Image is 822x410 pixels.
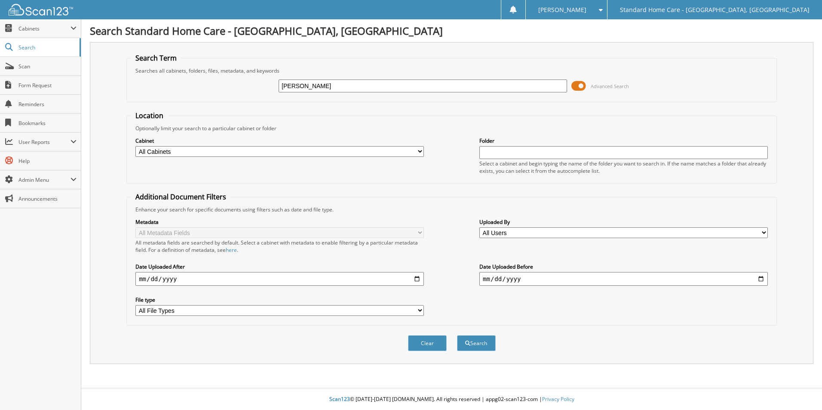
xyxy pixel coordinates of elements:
[135,263,424,270] label: Date Uploaded After
[18,176,71,184] span: Admin Menu
[479,263,768,270] label: Date Uploaded Before
[538,7,586,12] span: [PERSON_NAME]
[479,272,768,286] input: end
[9,4,73,15] img: scan123-logo-white.svg
[18,138,71,146] span: User Reports
[18,119,77,127] span: Bookmarks
[131,206,772,213] div: Enhance your search for specific documents using filters such as date and file type.
[135,272,424,286] input: start
[18,82,77,89] span: Form Request
[81,389,822,410] div: © [DATE]-[DATE] [DOMAIN_NAME]. All rights reserved | appg02-scan123-com |
[479,137,768,144] label: Folder
[135,239,424,254] div: All metadata fields are searched by default. Select a cabinet with metadata to enable filtering b...
[131,53,181,63] legend: Search Term
[591,83,629,89] span: Advanced Search
[135,137,424,144] label: Cabinet
[479,218,768,226] label: Uploaded By
[408,335,447,351] button: Clear
[131,67,772,74] div: Searches all cabinets, folders, files, metadata, and keywords
[131,111,168,120] legend: Location
[18,157,77,165] span: Help
[329,395,350,403] span: Scan123
[18,25,71,32] span: Cabinets
[779,369,822,410] iframe: Chat Widget
[620,7,810,12] span: Standard Home Care - [GEOGRAPHIC_DATA], [GEOGRAPHIC_DATA]
[542,395,574,403] a: Privacy Policy
[18,101,77,108] span: Reminders
[18,63,77,70] span: Scan
[18,195,77,202] span: Announcements
[131,192,230,202] legend: Additional Document Filters
[90,24,813,38] h1: Search Standard Home Care - [GEOGRAPHIC_DATA], [GEOGRAPHIC_DATA]
[18,44,75,51] span: Search
[457,335,496,351] button: Search
[226,246,237,254] a: here
[479,160,768,174] div: Select a cabinet and begin typing the name of the folder you want to search in. If the name match...
[131,125,772,132] div: Optionally limit your search to a particular cabinet or folder
[135,218,424,226] label: Metadata
[135,296,424,303] label: File type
